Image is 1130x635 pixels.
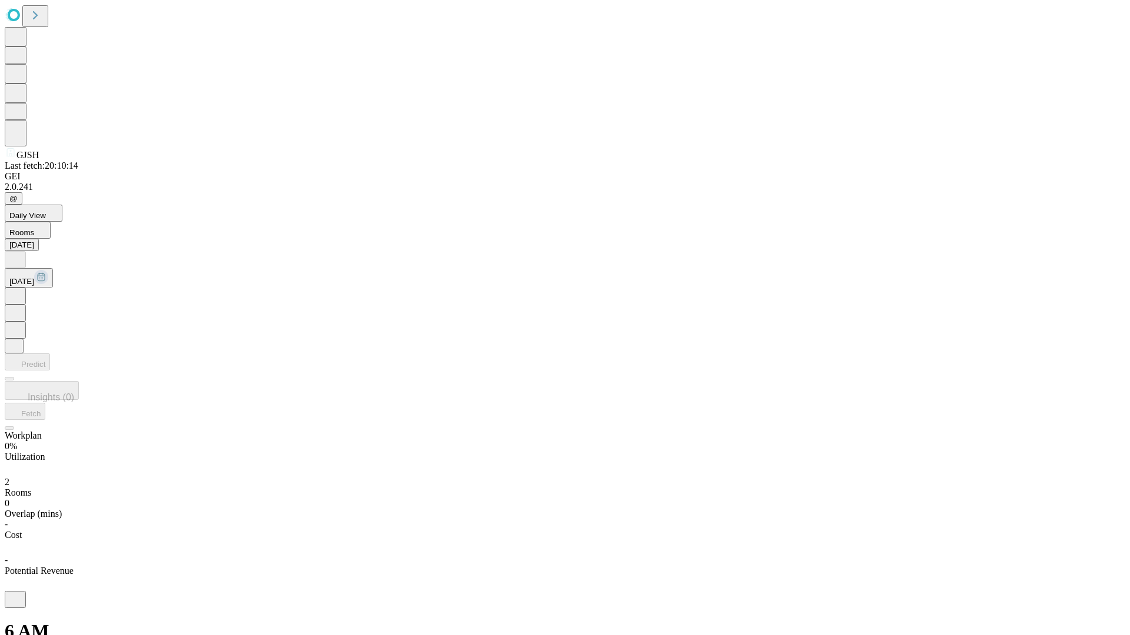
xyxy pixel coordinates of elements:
span: Cost [5,530,22,540]
span: Rooms [5,487,31,497]
span: Rooms [9,228,34,237]
span: GJSH [16,150,39,160]
button: Fetch [5,403,45,420]
span: Potential Revenue [5,566,74,576]
span: Daily View [9,211,46,220]
span: @ [9,194,18,203]
span: - [5,555,8,565]
span: - [5,519,8,529]
div: GEI [5,171,1125,182]
span: Last fetch: 20:10:14 [5,161,78,171]
button: Daily View [5,205,62,222]
button: Rooms [5,222,51,239]
button: @ [5,192,22,205]
button: Insights (0) [5,381,79,400]
span: Overlap (mins) [5,509,62,519]
span: 2 [5,477,9,487]
button: [DATE] [5,239,39,251]
span: Utilization [5,452,45,462]
button: Predict [5,353,50,370]
span: [DATE] [9,277,34,286]
span: Insights (0) [28,392,74,402]
span: 0 [5,498,9,508]
span: 0% [5,441,17,451]
button: [DATE] [5,268,53,288]
span: Workplan [5,430,42,440]
div: 2.0.241 [5,182,1125,192]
